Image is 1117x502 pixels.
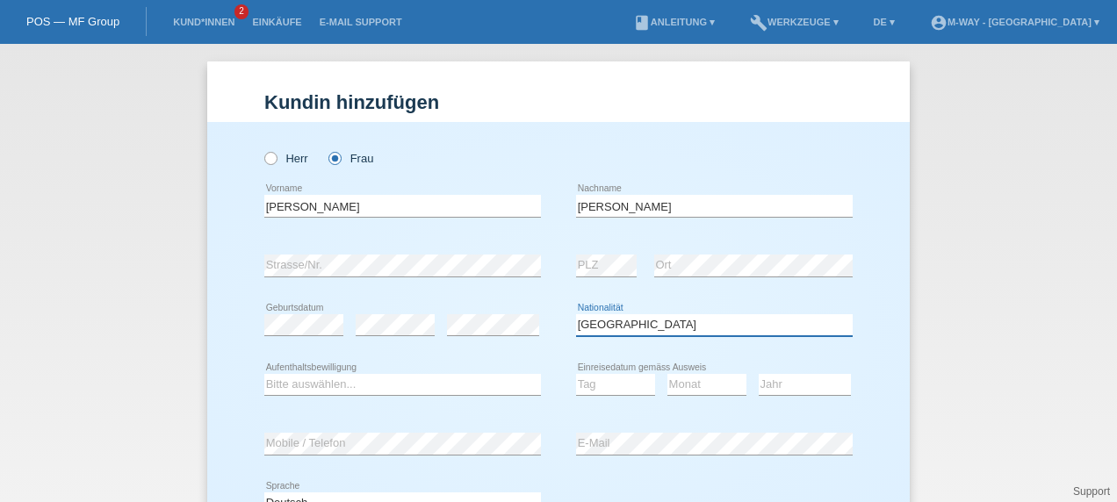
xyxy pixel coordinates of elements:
label: Frau [328,152,373,165]
i: book [633,14,651,32]
a: E-Mail Support [311,17,411,27]
h1: Kundin hinzufügen [264,91,853,113]
a: Support [1073,485,1110,498]
label: Herr [264,152,308,165]
input: Herr [264,152,276,163]
a: Kund*innen [164,17,243,27]
i: account_circle [930,14,948,32]
span: 2 [234,4,249,19]
a: account_circlem-way - [GEOGRAPHIC_DATA] ▾ [921,17,1108,27]
a: DE ▾ [865,17,904,27]
a: buildWerkzeuge ▾ [741,17,847,27]
a: POS — MF Group [26,15,119,28]
i: build [750,14,767,32]
input: Frau [328,152,340,163]
a: Einkäufe [243,17,310,27]
a: bookAnleitung ▾ [624,17,724,27]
